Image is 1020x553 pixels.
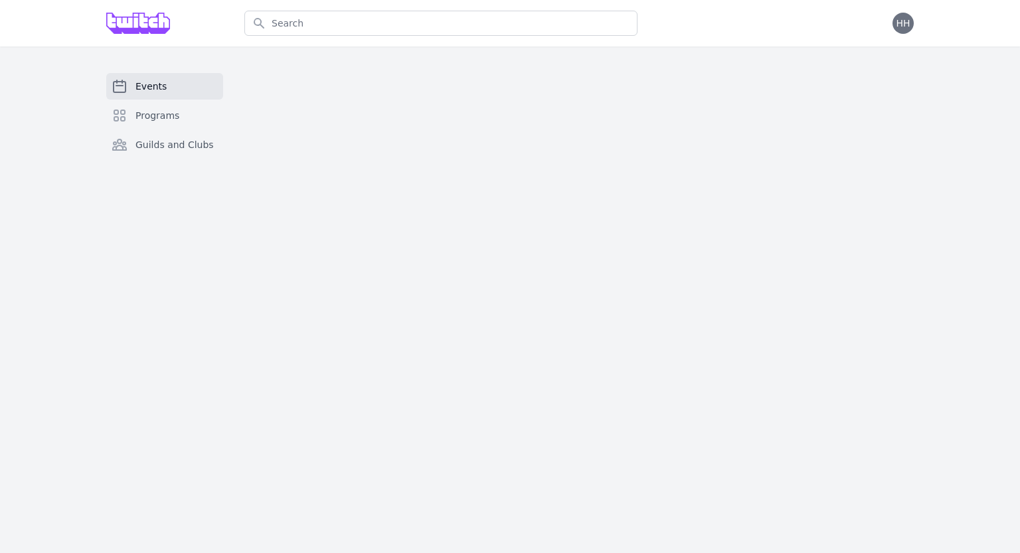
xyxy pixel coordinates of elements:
a: Events [106,73,223,100]
a: Programs [106,102,223,129]
button: HH [892,13,914,34]
span: Guilds and Clubs [135,138,214,151]
img: Grove [106,13,170,34]
span: Events [135,80,167,93]
nav: Sidebar [106,73,223,179]
input: Search [244,11,637,36]
span: HH [896,19,910,28]
a: Guilds and Clubs [106,131,223,158]
span: Programs [135,109,179,122]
